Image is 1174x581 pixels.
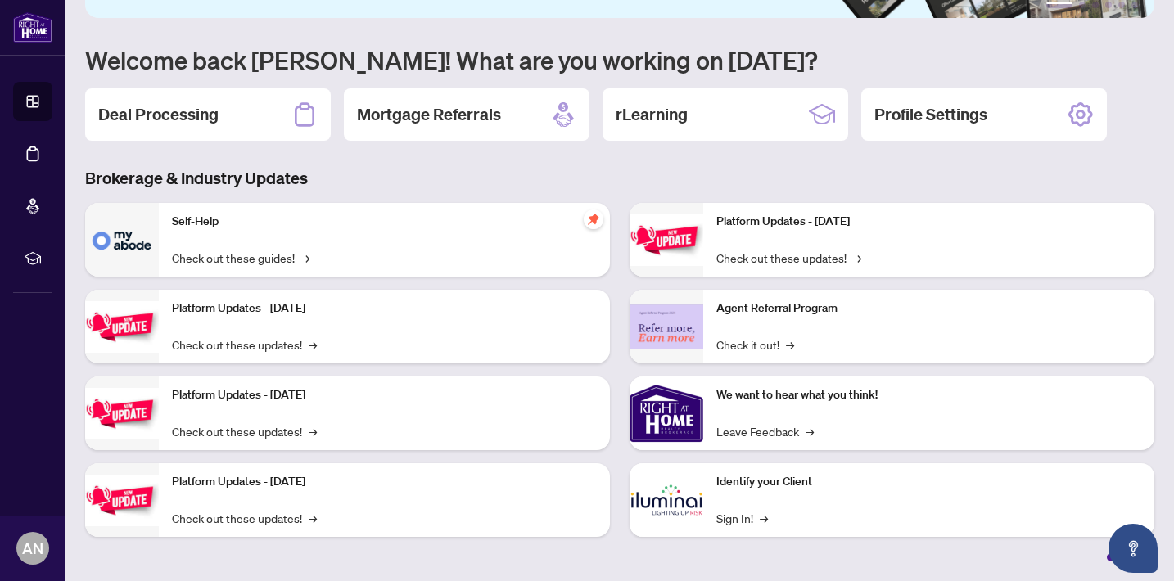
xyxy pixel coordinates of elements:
[716,473,1141,491] p: Identify your Client
[786,336,794,354] span: →
[85,44,1154,75] h1: Welcome back [PERSON_NAME]! What are you working on [DATE]?
[172,336,317,354] a: Check out these updates!→
[1109,524,1158,573] button: Open asap
[716,300,1141,318] p: Agent Referral Program
[853,249,861,267] span: →
[716,249,861,267] a: Check out these updates!→
[716,509,768,527] a: Sign In!→
[309,422,317,440] span: →
[1092,2,1099,8] button: 3
[1131,2,1138,8] button: 6
[357,103,501,126] h2: Mortgage Referrals
[172,509,317,527] a: Check out these updates!→
[1118,2,1125,8] button: 5
[172,213,597,231] p: Self-Help
[630,376,703,450] img: We want to hear what you think!
[22,537,43,560] span: AN
[85,475,159,526] img: Platform Updates - July 8, 2025
[1046,2,1072,8] button: 1
[85,167,1154,190] h3: Brokerage & Industry Updates
[172,386,597,404] p: Platform Updates - [DATE]
[716,386,1141,404] p: We want to hear what you think!
[1079,2,1086,8] button: 2
[172,473,597,491] p: Platform Updates - [DATE]
[172,249,309,267] a: Check out these guides!→
[85,388,159,439] img: Platform Updates - July 21, 2025
[584,209,603,229] span: pushpin
[630,304,703,349] img: Agent Referral Program
[13,12,52,43] img: logo
[716,336,794,354] a: Check it out!→
[85,301,159,353] img: Platform Updates - September 16, 2025
[716,422,814,440] a: Leave Feedback→
[309,509,317,527] span: →
[806,422,814,440] span: →
[760,509,768,527] span: →
[172,300,597,318] p: Platform Updates - [DATE]
[1105,2,1112,8] button: 4
[85,203,159,277] img: Self-Help
[716,213,1141,231] p: Platform Updates - [DATE]
[616,103,688,126] h2: rLearning
[301,249,309,267] span: →
[98,103,219,126] h2: Deal Processing
[874,103,987,126] h2: Profile Settings
[630,463,703,537] img: Identify your Client
[172,422,317,440] a: Check out these updates!→
[309,336,317,354] span: →
[630,214,703,266] img: Platform Updates - June 23, 2025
